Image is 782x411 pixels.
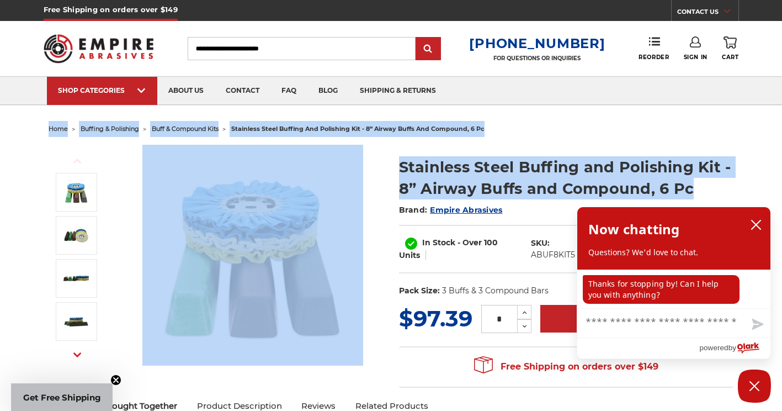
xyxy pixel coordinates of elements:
dt: SKU: [531,238,550,249]
a: home [49,125,68,133]
a: about us [157,77,215,105]
span: Cart [722,54,738,61]
a: Cart [722,36,738,61]
span: $97.39 [399,305,472,332]
a: faq [270,77,307,105]
span: Units [399,250,420,260]
p: FOR QUESTIONS OR INQUIRIES [469,55,605,62]
dd: 3 Buffs & 3 Compound Bars [442,285,549,297]
input: Submit [417,38,439,60]
span: stainless steel buffing and polishing kit - 8” airway buffs and compound, 6 pc [231,125,485,133]
a: buff & compound kits [152,125,219,133]
span: by [728,341,736,355]
dd: ABUF8KIT5 [531,249,575,261]
img: stainless steel 8 inch airway buffing wheel and compound kit [62,222,90,249]
button: close chatbox [747,217,765,233]
span: powered [699,341,728,355]
a: contact [215,77,270,105]
img: Stainless Steel Buffing and Polishing Kit - 8” Airway Buffs and Compound, 6 Pc [62,308,90,335]
a: blog [307,77,349,105]
span: Reorder [639,54,669,61]
a: CONTACT US [677,6,738,21]
img: Empire Abrasives [44,27,154,70]
img: 8 inch airway buffing wheel and compound kit for stainless steel [142,145,363,366]
h2: Now chatting [588,218,679,240]
a: Empire Abrasives [430,205,502,215]
p: Questions? We'd love to chat. [588,247,759,258]
a: buffing & polishing [81,125,139,133]
button: Previous [64,149,91,173]
span: Brand: [399,205,428,215]
span: - Over [458,238,482,247]
button: Close Chatbox [738,370,771,403]
h1: Stainless Steel Buffing and Polishing Kit - 8” Airway Buffs and Compound, 6 Pc [399,156,734,199]
button: Next [64,343,91,367]
img: 8 inch airway buffing wheel and compound kit for stainless steel [62,178,90,206]
span: Free Shipping on orders over $149 [474,356,658,378]
span: Get Free Shipping [23,392,101,403]
a: [PHONE_NUMBER] [469,35,605,51]
button: Close teaser [110,375,121,386]
div: olark chatbox [577,207,771,359]
span: In Stock [422,238,455,247]
a: Powered by Olark [699,338,770,359]
span: Sign In [684,54,707,61]
span: 100 [484,238,498,247]
div: chat [577,270,770,308]
dt: Pack Size: [399,285,440,297]
p: Thanks for stopping by! Can I help you with anything? [583,275,740,304]
div: Get Free ShippingClose teaser [11,383,113,411]
img: Stainless Steel Buffing and Polishing Kit - 8” Airway Buffs and Compound, 6 Pc [62,265,90,292]
button: Send message [743,312,770,338]
a: shipping & returns [349,77,447,105]
div: SHOP CATEGORIES [58,86,146,94]
a: Reorder [639,36,669,60]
